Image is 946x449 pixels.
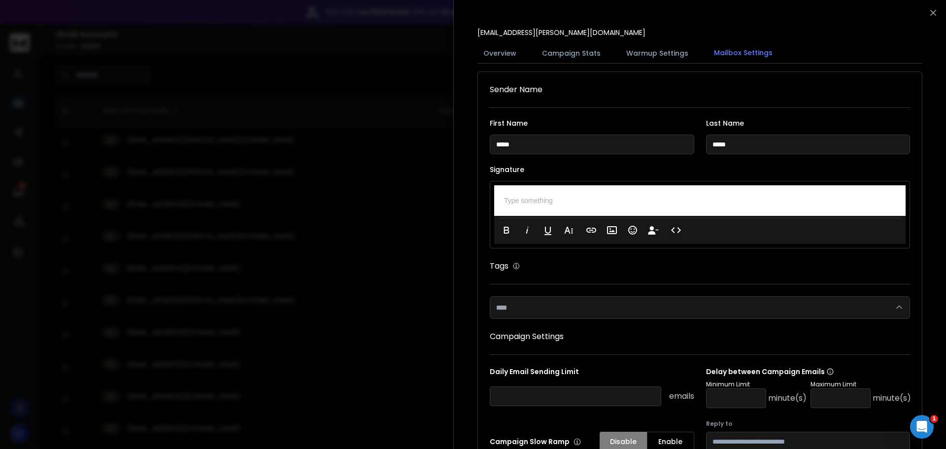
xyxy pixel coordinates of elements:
button: Underline (Ctrl+U) [539,220,557,240]
label: Last Name [706,120,911,127]
label: First Name [490,120,694,127]
p: minute(s) [768,392,807,404]
button: More Text [559,220,578,240]
button: Campaign Stats [536,42,607,64]
label: Reply to [706,420,911,428]
p: Delay between Campaign Emails [706,367,911,377]
iframe: Intercom live chat [910,415,934,439]
button: Emoticons [623,220,642,240]
button: Overview [477,42,522,64]
p: Campaign Slow Ramp [490,437,581,447]
h1: Sender Name [490,84,910,96]
button: Code View [667,220,685,240]
button: Mailbox Settings [708,42,778,65]
button: Bold (Ctrl+B) [497,220,516,240]
button: Warmup Settings [620,42,694,64]
p: Maximum Limit [811,380,911,388]
p: Minimum Limit [706,380,807,388]
p: minute(s) [873,392,911,404]
h1: Tags [490,260,508,272]
p: Daily Email Sending Limit [490,367,694,380]
span: 1 [930,415,938,423]
button: Italic (Ctrl+I) [518,220,537,240]
label: Signature [490,166,910,173]
button: Insert Link (Ctrl+K) [582,220,601,240]
p: [EMAIL_ADDRESS][PERSON_NAME][DOMAIN_NAME] [477,28,645,37]
p: emails [669,390,694,402]
button: Insert Image (Ctrl+P) [603,220,621,240]
h1: Campaign Settings [490,331,910,343]
button: Insert Unsubscribe Link [644,220,663,240]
